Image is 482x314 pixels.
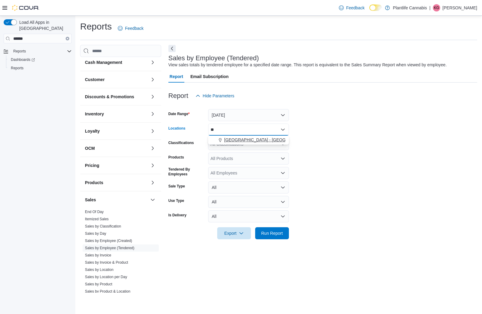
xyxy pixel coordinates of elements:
span: Feedback [346,5,365,11]
span: End Of Day [85,209,104,214]
label: Date Range [168,111,190,116]
a: Dashboards [8,56,37,63]
button: [GEOGRAPHIC_DATA] - [GEOGRAPHIC_DATA] [208,136,289,144]
span: Email Subscription [190,71,229,83]
button: All [208,196,289,208]
a: Sales by Location [85,268,114,272]
label: Classifications [168,140,194,145]
h3: Inventory [85,111,104,117]
span: Reports [13,49,26,54]
span: Dashboards [8,56,72,63]
button: Inventory [85,111,148,117]
span: Reports [11,66,23,71]
a: Sales by Employee (Tendered) [85,246,134,250]
h3: OCM [85,145,95,151]
h3: Discounts & Promotions [85,94,134,100]
h3: Customer [85,77,105,83]
button: Next [168,45,176,52]
button: Pricing [149,162,156,169]
div: View sales totals by tendered employee for a specified date range. This report is equivalent to t... [168,62,447,68]
button: Reports [11,48,28,55]
span: Export [221,227,247,239]
button: OCM [149,145,156,152]
button: All [208,181,289,193]
span: Sales by Product & Location [85,289,130,294]
a: Sales by Day [85,231,106,236]
button: Cash Management [85,59,148,65]
h1: Reports [80,20,112,33]
nav: Complex example [4,45,72,88]
label: Products [168,155,184,160]
h3: Pricing [85,162,99,168]
span: Hide Parameters [203,93,234,99]
p: [PERSON_NAME] [443,4,477,11]
a: Sales by Invoice [85,253,111,257]
button: Run Report [255,227,289,239]
button: Reports [6,64,74,72]
a: Sales by Product & Location [85,289,130,294]
span: Reports [11,48,72,55]
button: Pricing [85,162,148,168]
a: Sales by Product [85,282,112,286]
button: Cash Management [149,59,156,66]
span: Report [170,71,183,83]
button: Close list of options [280,127,285,132]
button: Open list of options [280,171,285,175]
p: Plantlife Cannabis [393,4,427,11]
button: Discounts & Promotions [149,93,156,100]
label: Sale Type [168,184,185,189]
button: Reports [1,47,74,55]
h3: Sales [85,197,96,203]
span: Sales by Invoice [85,253,111,258]
button: Sales [85,197,148,203]
button: Hide Parameters [193,90,237,102]
button: Inventory [149,110,156,118]
label: Locations [168,126,186,131]
a: Sales by Classification [85,224,121,228]
button: Products [149,179,156,186]
div: Kally Greene [433,4,440,11]
div: Sales [80,208,161,312]
label: Use Type [168,198,184,203]
button: Products [85,180,148,186]
span: Sales by Employee (Tendered) [85,246,134,250]
span: Reports [8,64,72,72]
button: All [208,210,289,222]
button: Loyalty [149,127,156,135]
span: Sales by Classification [85,224,121,229]
a: Feedback [115,22,146,34]
button: Loyalty [85,128,148,134]
a: Sales by Invoice & Product [85,260,128,265]
h3: Sales by Employee (Tendered) [168,55,259,62]
a: Itemized Sales [85,217,109,221]
a: Sales by Location per Day [85,275,127,279]
input: Dark Mode [369,5,382,11]
div: Choose from the following options [208,136,289,144]
img: Cova [12,5,39,11]
a: Dashboards [6,55,74,64]
button: Clear input [66,37,69,40]
label: Tendered By Employees [168,167,206,177]
p: | [429,4,430,11]
button: Customer [149,76,156,83]
span: Feedback [125,25,143,31]
button: Discounts & Promotions [85,94,148,100]
button: Sales [149,196,156,203]
a: Feedback [336,2,367,14]
button: Open list of options [280,156,285,161]
span: Dashboards [11,57,35,62]
button: OCM [85,145,148,151]
span: Run Report [261,230,283,236]
h3: Loyalty [85,128,100,134]
a: Reports [8,64,26,72]
h3: Products [85,180,103,186]
span: KG [434,4,439,11]
span: Sales by Location per Day [85,275,127,279]
span: Sales by Employee (Created) [85,238,132,243]
button: [DATE] [208,109,289,121]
